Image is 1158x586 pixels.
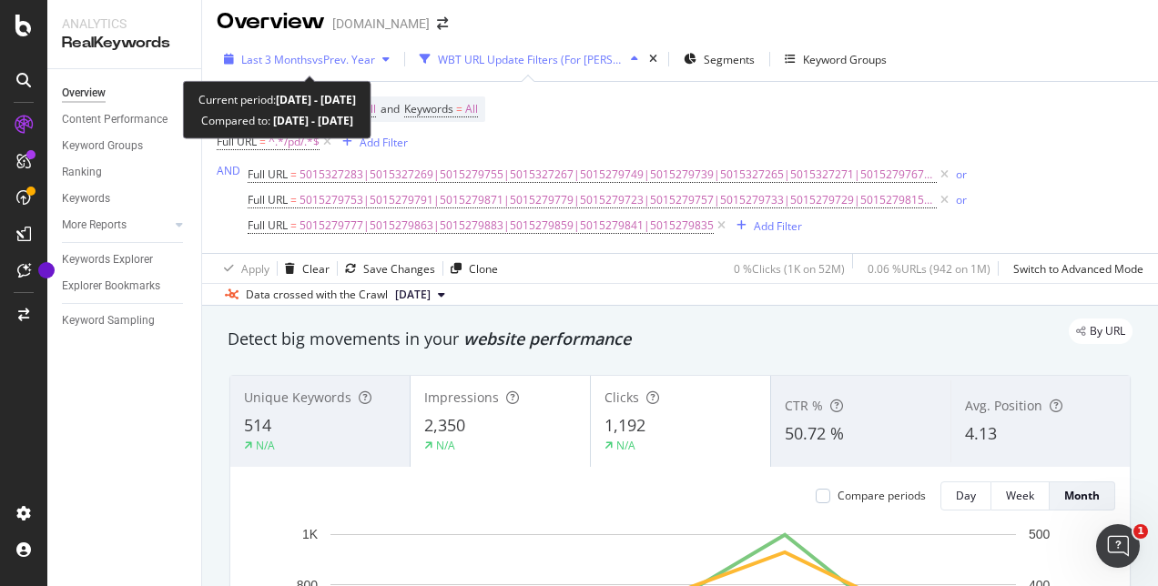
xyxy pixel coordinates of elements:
button: Apply [217,254,269,283]
div: Save Changes [363,261,435,277]
button: Segments [676,45,762,74]
div: Keyword Groups [803,52,887,67]
span: Clicks [604,389,639,406]
div: or [956,167,967,182]
div: Switch to Advanced Mode [1013,261,1143,277]
div: Keywords Explorer [62,250,153,269]
div: Overview [217,6,325,37]
a: Ranking [62,163,188,182]
div: Ranking [62,163,102,182]
text: 500 [1029,527,1051,541]
span: ^.*/pd/.*$ [269,129,320,155]
button: Switch to Advanced Mode [1006,254,1143,283]
div: Day [956,488,976,503]
div: Apply [241,261,269,277]
span: = [290,192,297,207]
a: Keywords Explorer [62,250,188,269]
button: or [956,166,967,183]
span: 2,350 [424,414,465,436]
div: Current period: [198,89,356,110]
span: 514 [244,414,271,436]
div: legacy label [1069,318,1133,344]
div: N/A [256,438,275,453]
button: Add Filter [729,215,802,237]
b: [DATE] - [DATE] [276,92,356,107]
div: Explorer Bookmarks [62,277,160,296]
div: Data crossed with the Crawl [246,287,388,303]
div: Keyword Groups [62,136,143,156]
a: Keyword Groups [62,136,188,156]
span: Full URL [248,217,288,233]
span: All [465,96,478,122]
a: Keywords [62,189,188,208]
a: Explorer Bookmarks [62,277,188,296]
a: More Reports [62,216,170,235]
button: Keyword Groups [777,45,894,74]
div: [DOMAIN_NAME] [332,15,430,33]
button: [DATE] [388,284,452,306]
span: = [259,134,266,149]
span: 2025 Aug. 16th [395,287,431,303]
span: 1,192 [604,414,645,436]
div: More Reports [62,216,127,235]
div: Tooltip anchor [38,262,55,278]
div: Month [1064,488,1100,503]
span: Full URL [217,134,257,149]
b: [DATE] - [DATE] [270,113,353,128]
button: Month [1050,481,1115,510]
div: RealKeywords [62,33,187,54]
div: Add Filter [360,135,408,150]
button: Day [940,481,991,510]
span: Avg. Position [965,397,1042,414]
div: N/A [616,438,635,453]
div: N/A [436,438,455,453]
div: 0.06 % URLs ( 942 on 1M ) [868,261,990,277]
span: By URL [1090,326,1125,337]
button: AND [217,162,240,179]
span: and [381,101,400,116]
button: Last 3 MonthsvsPrev. Year [217,45,397,74]
button: Clear [278,254,330,283]
button: or [956,191,967,208]
span: = [290,167,297,182]
span: = [456,101,462,116]
button: Save Changes [338,254,435,283]
div: Clone [469,261,498,277]
button: Add Filter [335,131,408,153]
span: Impressions [424,389,499,406]
div: Compared to: [201,110,353,131]
span: Last 3 Months [241,52,312,67]
button: Week [991,481,1050,510]
div: Analytics [62,15,187,33]
a: Overview [62,84,188,103]
span: 1 [1133,524,1148,539]
div: times [645,50,661,68]
span: vs Prev. Year [312,52,375,67]
div: 0 % Clicks ( 1K on 52M ) [734,261,845,277]
span: 5015279777|5015279863|5015279883|5015279859|5015279841|5015279835 [300,213,714,238]
div: Content Performance [62,110,168,129]
span: Keywords [404,101,453,116]
div: Keywords [62,189,110,208]
a: Keyword Sampling [62,311,188,330]
span: 4.13 [965,422,997,444]
div: Add Filter [754,218,802,234]
button: Clone [443,254,498,283]
span: CTR % [785,397,823,414]
div: Clear [302,261,330,277]
a: Content Performance [62,110,188,129]
div: Week [1006,488,1034,503]
text: 1K [302,527,319,541]
div: or [956,192,967,207]
span: = [290,217,297,233]
div: Overview [62,84,106,103]
span: 5015327283|5015327269|5015279755|5015327267|5015279749|5015279739|5015327265|5015327271|501527976... [300,162,937,187]
div: AND [217,163,240,178]
span: 5015279753|5015279791|5015279871|5015279779|5015279723|5015279757|5015279733|5015279729|501527981... [300,187,937,213]
span: Full URL [248,192,288,207]
div: arrow-right-arrow-left [437,17,448,30]
button: WBT URL Update Filters (For [PERSON_NAME]) [412,45,645,74]
span: Segments [704,52,755,67]
span: Full URL [248,167,288,182]
div: Keyword Sampling [62,311,155,330]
